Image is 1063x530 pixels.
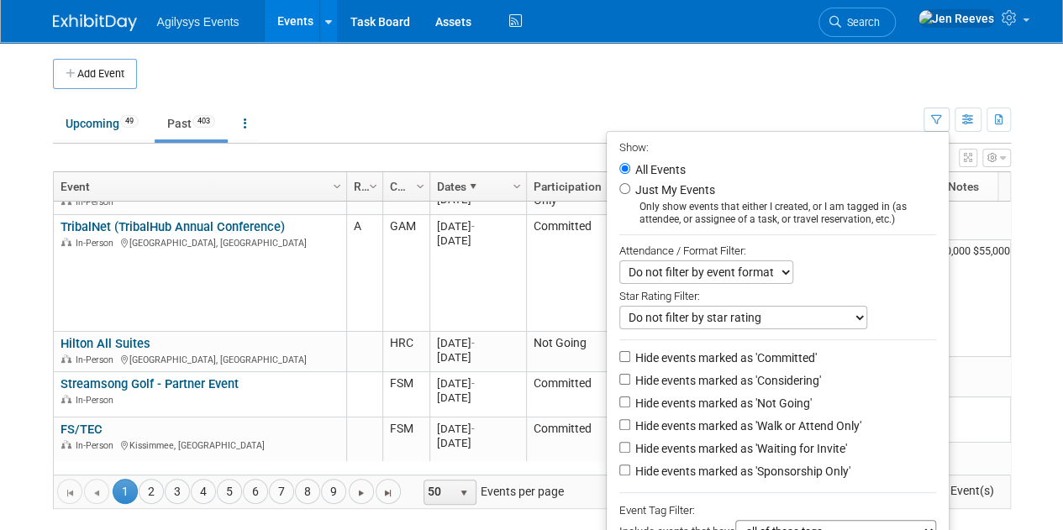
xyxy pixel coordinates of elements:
label: Just My Events [632,181,715,198]
div: Attendance / Format Filter: [619,241,936,260]
a: Past403 [155,108,228,139]
td: Committed [526,417,629,463]
div: Only show events that either I created, or I am tagged in (as attendee, or assignee of a task, or... [619,201,936,226]
a: 4 [191,479,216,504]
a: Upcoming49 [53,108,151,139]
a: Ranking [354,172,371,201]
a: 6 [243,479,268,504]
label: Hide events marked as 'Waiting for Invite' [632,440,847,457]
span: Agilysys Events [157,15,239,29]
span: - [471,422,475,435]
label: Hide events marked as 'Walk or Attend Only' [632,417,861,434]
a: Go to the first page [57,479,82,504]
a: FS/TEC [61,422,103,437]
a: Column Settings [508,172,526,197]
span: Events per page [402,479,581,504]
span: Column Settings [330,180,344,193]
a: Hilton All Suites [61,336,150,351]
a: 5 [217,479,242,504]
a: Search [818,8,896,37]
img: In-Person Event [61,238,71,246]
span: - [471,377,475,390]
img: ExhibitDay [53,14,137,31]
td: HRC [382,332,429,372]
label: Hide events marked as 'Committed' [632,349,817,366]
label: Hide events marked as 'Sponsorship Only' [632,463,850,480]
span: Go to the last page [382,486,395,500]
a: Dates [437,172,515,201]
a: Column Settings [411,172,429,197]
span: In-Person [76,395,118,406]
span: In-Person [76,440,118,451]
img: Jen Reeves [918,9,995,28]
img: In-Person Event [61,440,71,449]
div: [DATE] [437,219,518,234]
a: 3 [165,479,190,504]
a: Go to the previous page [84,479,109,504]
td: Committed [526,372,629,417]
div: [DATE] [437,436,518,450]
span: Go to the first page [63,486,76,500]
span: In-Person [76,238,118,249]
div: Kissimmee, [GEOGRAPHIC_DATA] [61,438,339,452]
div: [DATE] [437,376,518,391]
span: 50 [424,480,453,504]
td: 5/13: $70,000 $55,000 [900,240,1026,357]
div: [DATE] [437,336,518,350]
span: 49 [120,115,139,128]
a: Go to the last page [376,479,401,504]
span: Column Settings [413,180,427,193]
span: - [471,337,475,349]
a: 7 [269,479,294,504]
div: [DATE] [437,234,518,248]
a: 2 [139,479,164,504]
div: [GEOGRAPHIC_DATA], [GEOGRAPHIC_DATA] [61,235,339,249]
td: A [346,215,382,332]
label: All Events [632,164,686,176]
span: 1 [113,479,138,504]
a: Participation [534,172,618,201]
td: FSM [382,417,429,463]
label: Hide events marked as 'Not Going' [632,395,812,412]
td: Not Going [526,332,629,372]
label: Hide events marked as 'Considering' [632,372,821,389]
span: Column Settings [510,180,524,193]
button: Add Event [53,59,137,89]
span: - [471,220,475,233]
a: Go to the next page [349,479,374,504]
div: Star Rating Filter: [619,284,936,306]
div: Event Tag Filter: [619,501,936,520]
div: [DATE] [437,350,518,365]
span: Search [841,16,880,29]
a: 9 [321,479,346,504]
span: Go to the previous page [90,486,103,500]
div: [DATE] [437,391,518,405]
td: GAM [382,215,429,332]
a: Column Settings [364,172,382,197]
a: TribalNet (TribalHub Annual Conference) [61,219,285,234]
span: 403 [192,115,215,128]
span: In-Person [76,354,118,365]
span: Column Settings [366,180,380,193]
td: Committed [526,215,629,332]
span: select [457,486,471,500]
a: Streamsong Golf - Partner Event [61,376,239,391]
a: Event [61,172,335,201]
a: Column Settings [328,172,346,197]
div: [DATE] [437,422,518,436]
img: In-Person Event [61,354,71,363]
td: FSM [382,372,429,417]
span: In-Person [76,197,118,207]
span: Go to the next page [355,486,368,500]
a: Company Region [390,172,418,201]
a: 8 [295,479,320,504]
div: [GEOGRAPHIC_DATA], [GEOGRAPHIC_DATA] [61,352,339,366]
img: In-Person Event [61,395,71,403]
div: Show: [619,136,936,157]
a: Budget Notes [908,172,1015,201]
